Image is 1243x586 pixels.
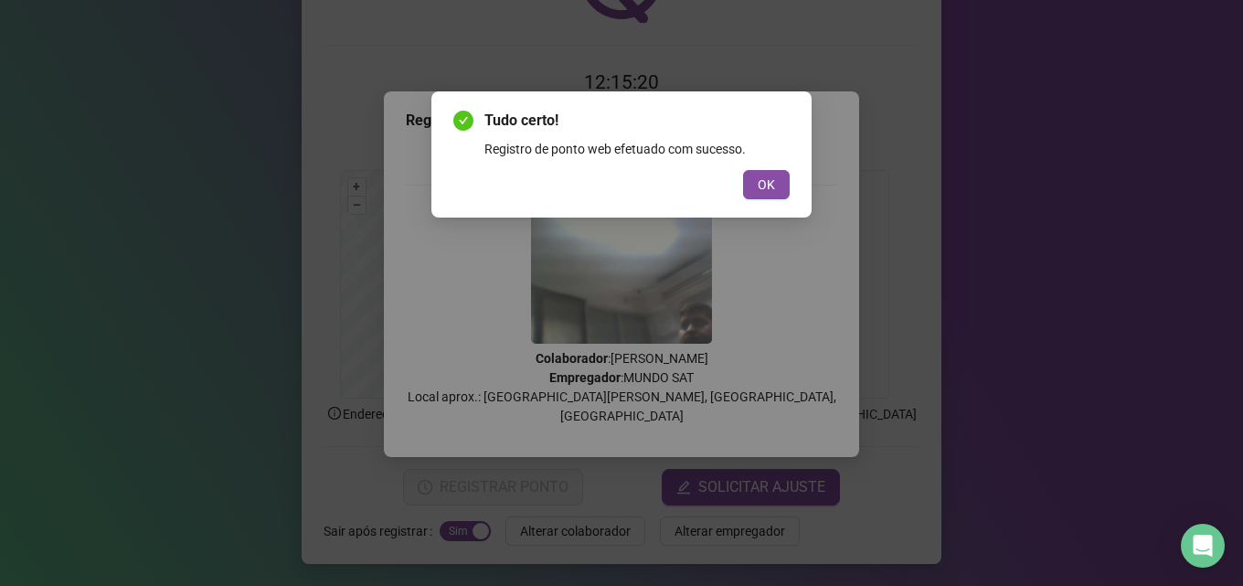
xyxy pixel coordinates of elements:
[758,175,775,195] span: OK
[1181,524,1225,568] div: Open Intercom Messenger
[484,110,790,132] span: Tudo certo!
[484,139,790,159] div: Registro de ponto web efetuado com sucesso.
[743,170,790,199] button: OK
[453,111,473,131] span: check-circle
